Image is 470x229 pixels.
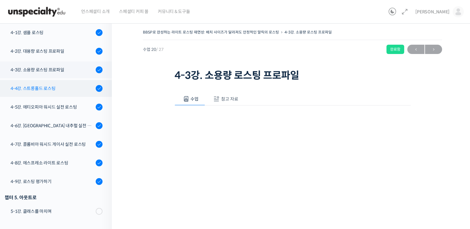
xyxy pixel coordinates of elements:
a: 4-3강. 소용량 로스팅 프로파일 [285,30,332,34]
span: [PERSON_NAME] [415,9,449,15]
a: 대화 [41,177,80,193]
a: 홈 [2,177,41,193]
div: 4-3강. 소용량 로스팅 프로파일 [11,66,94,73]
div: 4-6강. [GEOGRAPHIC_DATA] 내추럴 실전 로스팅 [11,122,94,129]
a: BBSP로 완성하는 라이트 로스팅 재연성: 배치 사이즈가 달라져도 안정적인 말릭의 로스팅 [143,30,279,34]
span: 수업 20 [143,47,164,52]
span: / 27 [156,47,164,52]
a: ←이전 [407,45,424,54]
div: 챕터 5. 아웃트로 [5,193,103,202]
div: 4-4강. 스트롱홀드 로스팅 [11,85,94,92]
span: → [425,45,442,54]
a: 다음→ [425,45,442,54]
div: 4-5강. 에티오피아 워시드 실전 로스팅 [11,104,94,110]
div: 4-1강. 샘플 로스팅 [11,29,94,36]
div: 4-7강. 콜롬비아 워시드 게이샤 실전 로스팅 [11,141,94,148]
span: 참고 자료 [221,96,238,102]
span: 대화 [57,187,64,192]
h1: 4-3강. 소용량 로스팅 프로파일 [175,70,411,81]
span: 설정 [96,187,103,192]
div: 4-2강. 대용량 로스팅 프로파일 [11,48,94,55]
span: 수업 [190,96,198,102]
a: 설정 [80,177,119,193]
div: 4-8강. 에스프레소 라이트 로스팅 [11,159,94,166]
span: 홈 [20,187,23,192]
div: 4-9강. 로스팅 평가하기 [11,178,94,185]
span: ← [407,45,424,54]
div: 완료함 [386,45,404,54]
div: 5-1강. 클래스를 마치며 [11,208,94,215]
